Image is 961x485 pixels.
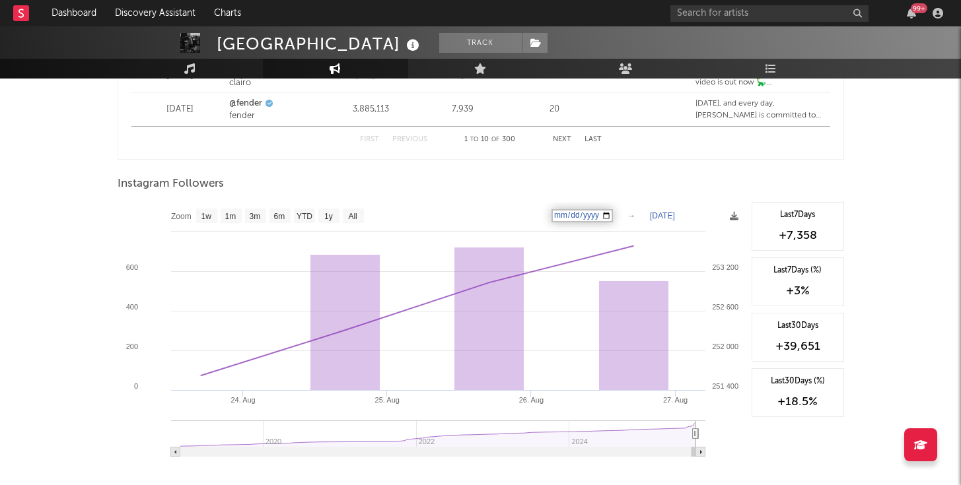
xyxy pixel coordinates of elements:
div: 7,939 [420,103,505,116]
a: @fender [229,97,262,110]
text: 24. Aug [231,396,255,404]
text: 252 600 [712,303,738,311]
text: 1w [201,212,211,221]
text: 27. Aug [662,396,687,404]
text: YTD [296,212,312,221]
div: +39,651 [759,339,837,354]
input: Search for artists [670,5,869,22]
div: clairo [229,77,322,90]
div: 3,885,113 [328,103,413,116]
text: 25. Aug [374,396,399,404]
text: All [348,212,357,221]
div: 1 10 300 [454,132,526,148]
div: [DATE] [138,103,223,116]
div: +18.5 % [759,394,837,410]
text: 600 [125,263,137,271]
div: 99 + [911,3,927,13]
div: +7,358 [759,228,837,243]
div: Last 30 Days (%) [759,375,837,387]
text: 6m [273,212,285,221]
text: 3m [249,212,260,221]
button: 99+ [907,8,916,18]
button: Next [553,136,571,143]
text: 1y [324,212,333,221]
div: Last 30 Days [759,320,837,332]
button: Track [439,33,522,53]
div: Last 7 Days [759,209,837,221]
text: 0 [133,382,137,390]
text: 253 200 [712,263,738,271]
button: Previous [392,136,427,143]
text: 26. Aug [518,396,543,404]
div: Last 7 Days (%) [759,265,837,276]
text: → [627,211,635,220]
text: 252 000 [712,342,738,350]
div: +3 % [759,283,837,299]
button: First [360,136,379,143]
div: [GEOGRAPHIC_DATA] [217,33,423,55]
text: 200 [125,342,137,350]
button: Last [585,136,602,143]
text: Zoom [171,212,192,221]
div: fender [229,110,322,123]
span: to [470,137,478,143]
text: 251 400 [712,382,738,390]
span: Instagram Followers [118,176,224,192]
text: [DATE] [650,211,675,220]
div: [DATE], and every day, [PERSON_NAME] is committed to supporting and amplifying Black Artists arou... [695,98,823,121]
div: 20 [512,103,597,116]
text: 400 [125,303,137,311]
span: of [491,137,499,143]
text: 1m [225,212,236,221]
